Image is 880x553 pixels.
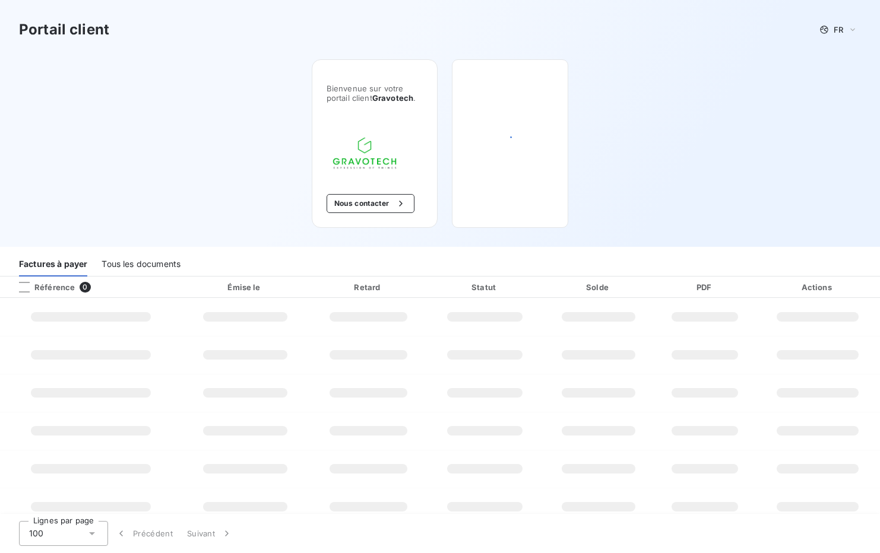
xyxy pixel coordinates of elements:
img: Company logo [327,131,403,175]
span: 100 [29,527,43,539]
div: Référence [10,282,75,293]
div: Factures à payer [19,252,87,276]
div: Solde [545,281,652,293]
div: PDF [657,281,753,293]
span: Bienvenue sur votre portail client . [327,84,423,103]
button: Nous contacter [327,194,414,213]
span: Gravotech [372,93,413,103]
button: Suivant [180,521,240,546]
div: Retard [312,281,425,293]
div: Tous les documents [102,252,181,276]
button: Précédent [108,521,180,546]
span: 0 [80,282,90,293]
div: Actions [758,281,878,293]
div: Émise le [183,281,307,293]
h3: Portail client [19,19,109,40]
div: Statut [430,281,540,293]
span: FR [834,25,843,34]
